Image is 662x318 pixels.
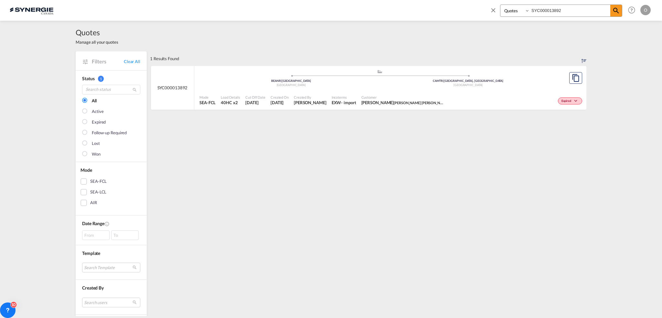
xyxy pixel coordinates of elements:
[90,200,97,206] div: AIR
[151,66,586,110] div: SYC000013892 assets/icons/custom/ship-fill.svgassets/icons/custom/roll-o-plane.svgOriginAntwerp B...
[561,99,573,104] span: Expired
[82,76,94,81] span: Status
[490,5,500,20] span: icon-close
[150,51,179,66] div: 1 Results Found
[361,95,445,100] span: Customer
[82,250,100,256] span: Template
[332,100,341,105] div: EXW
[199,100,216,105] span: SEA-FCL
[332,100,356,105] div: EXW import
[433,79,503,82] span: CAMTR [GEOGRAPHIC_DATA], [GEOGRAPHIC_DATA]
[294,95,326,100] span: Created By
[92,119,106,126] div: Expired
[157,85,188,91] span: SYC000013892
[640,5,651,15] div: O
[443,79,444,82] span: |
[80,167,92,173] span: Mode
[76,39,118,45] span: Manage all your quotes
[132,87,137,92] md-icon: icon-magnify
[558,97,582,104] div: Change Status Here
[82,75,140,82] div: Status 1
[221,100,240,105] span: 40HC x 2
[90,189,106,195] div: SEA-LCL
[104,221,110,226] md-icon: Created On
[124,59,140,64] a: Clear All
[245,100,265,105] span: 7 Aug 2025
[376,70,384,73] md-icon: assets/icons/custom/ship-fill.svg
[82,221,104,226] span: Date Range
[454,83,483,87] span: [GEOGRAPHIC_DATA]
[271,95,289,100] span: Created On
[610,5,622,16] span: icon-magnify
[199,95,216,100] span: Mode
[92,108,103,115] div: Active
[245,95,265,100] span: Cut Off Date
[341,100,356,105] div: - import
[221,95,240,100] span: Load Details
[626,5,637,16] span: Help
[572,74,580,82] md-icon: assets/icons/custom/copyQuote.svg
[82,85,140,94] input: Search status
[490,6,497,14] md-icon: icon-close
[76,27,118,38] span: Quotes
[281,79,282,82] span: |
[98,76,104,82] span: 1
[332,95,356,100] span: Incoterms
[612,7,620,15] md-icon: icon-magnify
[92,58,124,65] span: Filters
[277,83,306,87] span: [GEOGRAPHIC_DATA]
[80,189,142,195] md-checkbox: SEA-LCL
[271,100,289,105] span: 7 Aug 2025
[82,230,140,240] span: From To
[80,200,142,206] md-checkbox: AIR
[92,151,101,158] div: Won
[294,100,326,105] span: Pablo Gomez Saldarriaga
[569,72,582,84] button: Copy Quote
[92,130,127,136] div: Follow-up Required
[394,100,448,105] span: [PERSON_NAME] [PERSON_NAME]
[111,230,139,240] div: To
[82,285,104,291] span: Created By
[92,140,100,147] div: Lost
[82,230,110,240] div: From
[626,5,640,16] div: Help
[271,79,311,82] span: BEANR [GEOGRAPHIC_DATA]
[92,98,97,104] div: All
[573,99,581,103] md-icon: icon-chevron-down
[530,5,610,16] input: Enter Quotation Number
[361,100,445,105] span: Kayla Forget AEBI SCHMIDT
[582,51,586,66] div: Sort by: Created On
[10,3,53,17] img: 1f56c880d42311ef80fc7dca854c8e59.png
[80,178,142,185] md-checkbox: SEA-FCL
[90,178,107,185] div: SEA-FCL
